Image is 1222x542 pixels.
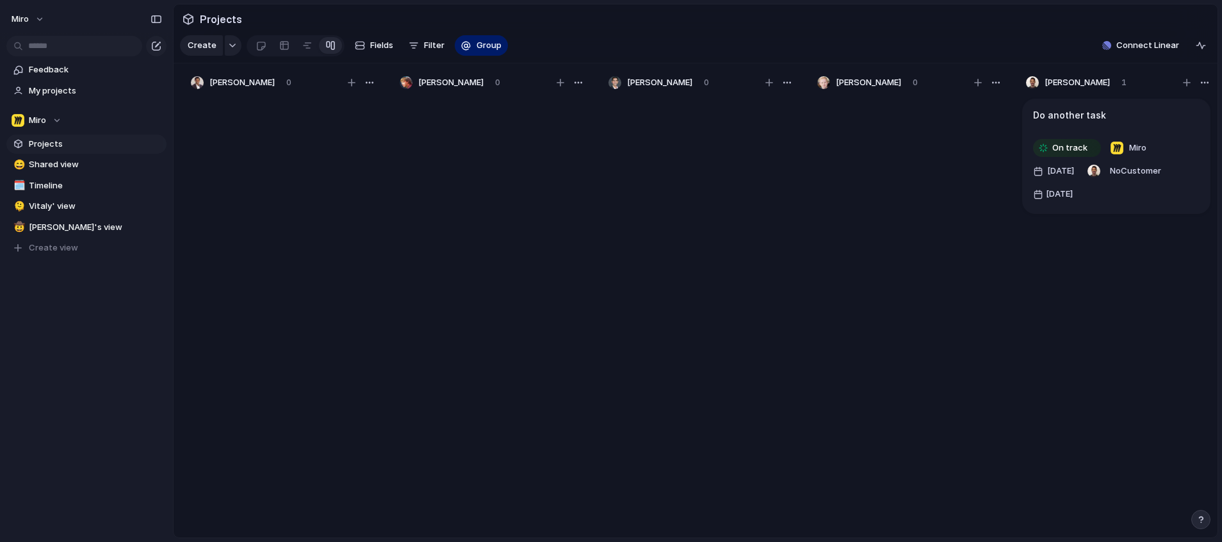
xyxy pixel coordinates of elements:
[29,242,78,254] span: Create view
[704,76,709,89] span: 0
[12,13,29,26] span: miro
[1046,188,1073,201] span: [DATE]
[1045,76,1110,89] span: [PERSON_NAME]
[418,76,484,89] span: [PERSON_NAME]
[286,76,291,89] span: 0
[1121,76,1127,89] span: 1
[29,158,162,171] span: Shared view
[29,114,46,127] span: Miro
[477,39,501,52] span: Group
[1033,108,1106,122] h1: Do another task
[6,135,167,154] a: Projects
[12,200,24,213] button: 🫠
[627,76,692,89] span: [PERSON_NAME]
[1030,161,1081,181] button: [DATE]
[13,158,22,172] div: 😄
[29,138,162,151] span: Projects
[12,179,24,192] button: 🗓️
[6,238,167,258] button: Create view
[836,76,901,89] span: [PERSON_NAME]
[29,179,162,192] span: Timeline
[13,220,22,234] div: 🤠
[1107,138,1150,158] button: Miro
[29,63,162,76] span: Feedback
[13,178,22,193] div: 🗓️
[6,9,51,29] button: miro
[6,197,167,216] a: 🫠Vitaly' view
[12,158,24,171] button: 😄
[1044,163,1078,179] span: [DATE]
[913,76,918,89] span: 0
[1052,142,1088,154] span: On track
[495,76,500,89] span: 0
[1030,184,1076,204] button: [DATE]
[1107,161,1164,181] button: NoCustomer
[29,221,162,234] span: [PERSON_NAME]'s view
[1129,142,1146,154] span: Miro
[1022,99,1210,214] div: Do another taskOn trackMiro[DATE]NoCustomer[DATE]
[6,155,167,174] a: 😄Shared view
[6,60,167,79] a: Feedback
[1110,165,1161,176] span: No Customer
[13,199,22,214] div: 🫠
[1097,36,1184,55] button: Connect Linear
[6,81,167,101] a: My projects
[6,218,167,237] a: 🤠[PERSON_NAME]'s view
[424,39,444,52] span: Filter
[455,35,508,56] button: Group
[29,200,162,213] span: Vitaly' view
[1116,39,1179,52] span: Connect Linear
[180,35,223,56] button: Create
[370,39,393,52] span: Fields
[6,111,167,130] button: Miro
[188,39,216,52] span: Create
[29,85,162,97] span: My projects
[12,221,24,234] button: 🤠
[209,76,275,89] span: [PERSON_NAME]
[403,35,450,56] button: Filter
[6,176,167,195] a: 🗓️Timeline
[197,8,245,31] span: Projects
[1030,138,1104,158] button: On track
[350,35,398,56] button: Fields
